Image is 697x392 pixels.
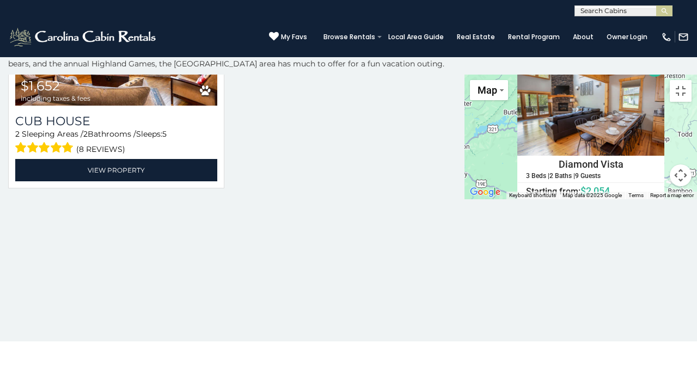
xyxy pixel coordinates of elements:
[563,192,622,198] span: Map data ©2025 Google
[15,159,217,181] a: View Property
[478,84,497,96] span: Map
[580,185,610,196] span: $2,054
[21,78,60,94] span: $1,652
[670,80,692,102] button: Toggle fullscreen view
[8,26,159,48] img: White-1-2.png
[269,32,307,42] a: My Favs
[670,164,692,186] button: Map camera controls
[517,58,664,156] img: Diamond Vista
[549,172,575,179] h5: 2 Baths |
[21,95,90,102] span: including taxes & fees
[503,29,565,45] a: Rental Program
[467,185,503,199] a: Open this area in Google Maps (opens a new window)
[601,29,653,45] a: Owner Login
[383,29,449,45] a: Local Area Guide
[83,129,88,139] span: 2
[518,185,664,196] h6: Starting from:
[567,29,599,45] a: About
[318,29,381,45] a: Browse Rentals
[650,192,694,198] a: Report a map error
[575,172,601,179] h5: 9 Guests
[628,192,644,198] a: Terms
[678,32,689,42] img: mail-regular-white.png
[15,128,217,156] div: Sleeping Areas / Bathrooms / Sleeps:
[470,80,508,100] button: Change map style
[15,129,20,139] span: 2
[517,156,664,197] a: Diamond Vista 3 Beds | 2 Baths | 9 Guests Starting from:$2,054
[518,156,664,173] h4: Diamond Vista
[526,172,549,179] h5: 3 Beds |
[451,29,500,45] a: Real Estate
[162,129,167,139] span: 5
[281,32,307,42] span: My Favs
[661,32,672,42] img: phone-regular-white.png
[645,58,664,77] button: Close
[509,192,556,199] button: Keyboard shortcuts
[15,114,217,128] a: Cub House
[467,185,503,199] img: Google
[76,142,125,156] span: (8 reviews)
